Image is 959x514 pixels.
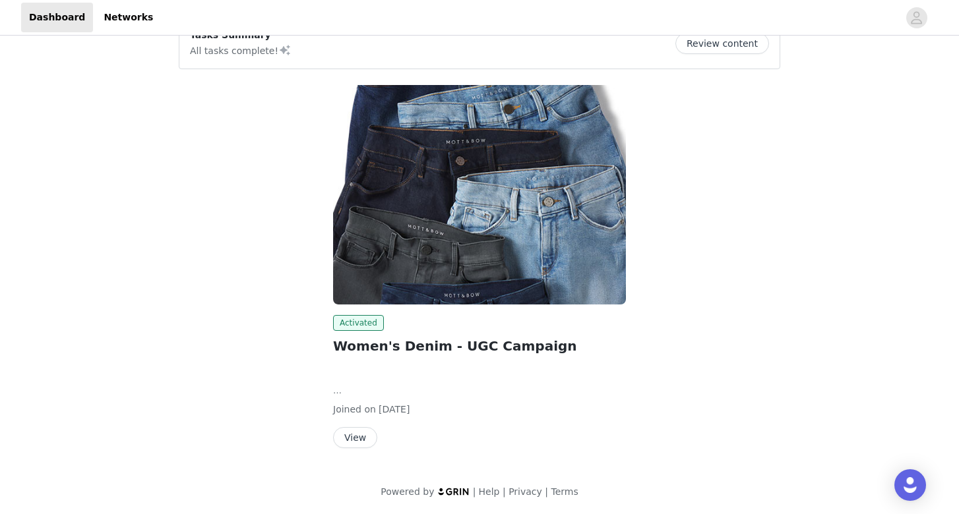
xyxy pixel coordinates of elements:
[894,469,926,501] div: Open Intercom Messenger
[551,486,578,497] a: Terms
[333,315,384,331] span: Activated
[96,3,161,32] a: Networks
[333,433,377,443] a: View
[509,486,542,497] a: Privacy
[479,486,500,497] a: Help
[190,42,292,58] p: All tasks complete!
[545,486,548,497] span: |
[379,404,410,414] span: [DATE]
[333,336,626,356] h2: Women's Denim - UGC Campaign
[333,427,377,448] button: View
[675,33,769,54] button: Review content
[910,7,923,28] div: avatar
[333,404,376,414] span: Joined on
[381,486,434,497] span: Powered by
[473,486,476,497] span: |
[21,3,93,32] a: Dashboard
[333,85,626,304] img: Mott & Bow
[437,487,470,496] img: logo
[503,486,506,497] span: |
